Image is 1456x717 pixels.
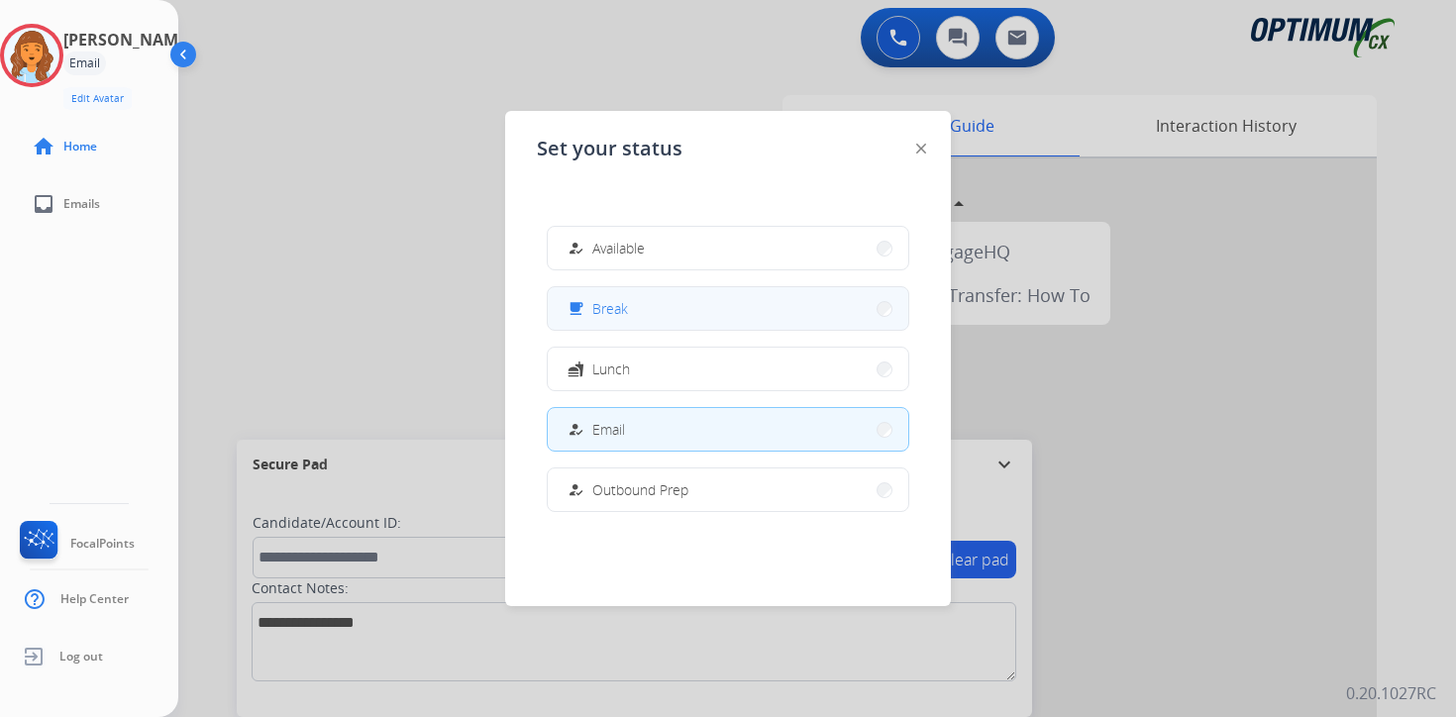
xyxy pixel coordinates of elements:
[60,591,129,607] span: Help Center
[568,240,584,256] mat-icon: how_to_reg
[568,360,584,377] mat-icon: fastfood
[16,521,135,566] a: FocalPoints
[1346,681,1436,705] p: 0.20.1027RC
[592,358,630,379] span: Lunch
[568,300,584,317] mat-icon: free_breakfast
[537,135,682,162] span: Set your status
[63,51,106,75] div: Email
[592,479,688,500] span: Outbound Prep
[63,87,132,110] button: Edit Avatar
[592,419,625,440] span: Email
[592,238,645,258] span: Available
[70,536,135,552] span: FocalPoints
[63,196,100,212] span: Emails
[32,192,55,216] mat-icon: inbox
[548,408,908,451] button: Email
[592,298,628,319] span: Break
[548,348,908,390] button: Lunch
[568,421,584,438] mat-icon: how_to_reg
[63,28,192,51] h3: [PERSON_NAME]
[568,481,584,498] mat-icon: how_to_reg
[548,468,908,511] button: Outbound Prep
[548,287,908,330] button: Break
[548,227,908,269] button: Available
[32,135,55,158] mat-icon: home
[63,139,97,154] span: Home
[59,649,103,665] span: Log out
[916,144,926,154] img: close-button
[4,28,59,83] img: avatar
